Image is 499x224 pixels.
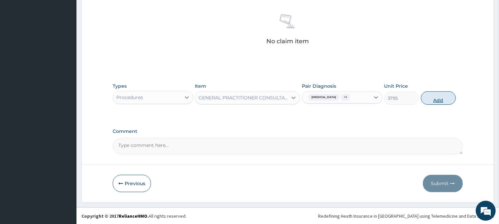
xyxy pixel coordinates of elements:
div: Redefining Heath Insurance in [GEOGRAPHIC_DATA] using Telemedicine and Data Science! [318,213,494,219]
span: We're online! [39,69,92,136]
div: Chat with us now [35,37,112,46]
button: Previous [113,175,151,192]
span: [MEDICAL_DATA] [308,94,339,101]
button: Submit [423,175,463,192]
label: Item [195,83,206,89]
strong: Copyright © 2017 . [81,213,149,219]
label: Types [113,83,127,89]
button: Add [421,91,456,105]
p: No claim item [266,38,309,45]
label: Unit Price [384,83,408,89]
div: Minimize live chat window [109,3,125,19]
a: RelianceHMO [119,213,147,219]
div: GENERAL PRACTITIONER CONSULTATION FIRST OUTPATIENT CONSULTATION [198,94,288,101]
div: Procedures [116,94,143,101]
label: Comment [113,129,463,134]
span: + 1 [341,94,350,101]
label: Pair Diagnosis [302,83,336,89]
img: d_794563401_company_1708531726252_794563401 [12,33,27,50]
textarea: Type your message and hit 'Enter' [3,152,127,175]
